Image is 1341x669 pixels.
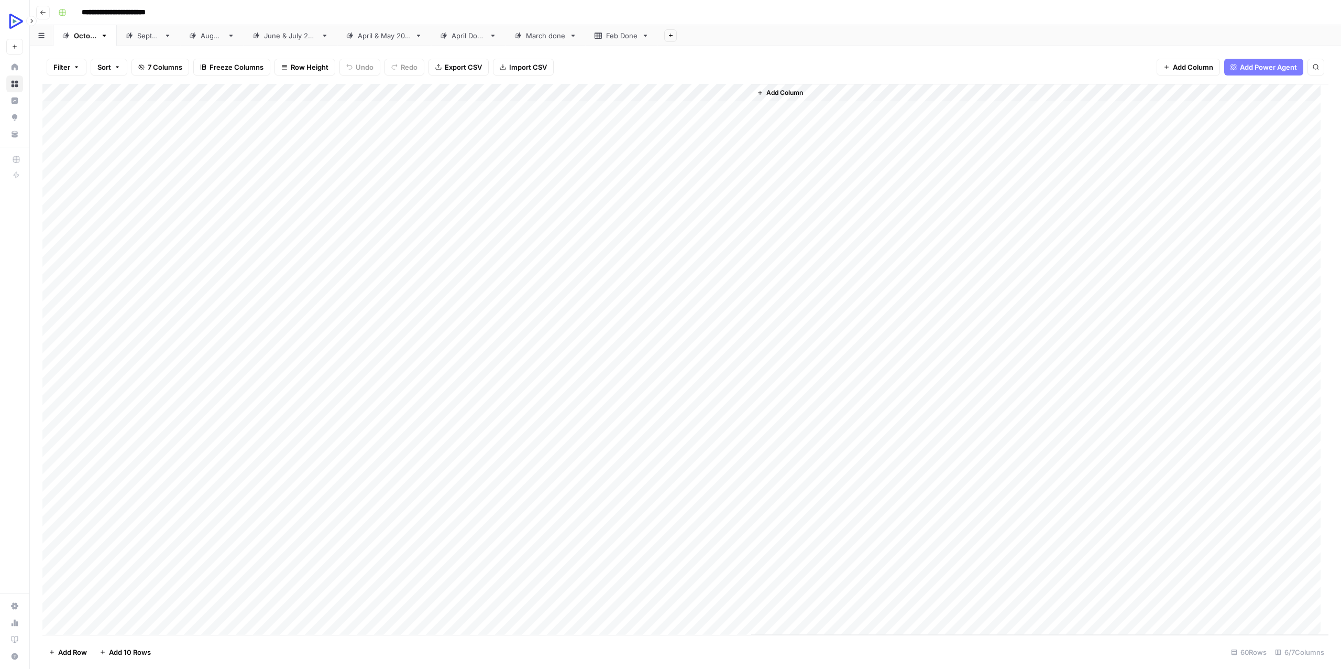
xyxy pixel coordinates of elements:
[6,648,23,665] button: Help + Support
[137,30,160,41] div: [DATE]
[93,644,157,661] button: Add 10 Rows
[210,62,263,72] span: Freeze Columns
[53,25,117,46] a: [DATE]
[53,62,70,72] span: Filter
[6,59,23,75] a: Home
[6,598,23,614] a: Settings
[47,59,86,75] button: Filter
[1227,644,1271,661] div: 60 Rows
[445,62,482,72] span: Export CSV
[193,59,270,75] button: Freeze Columns
[6,8,23,35] button: Workspace: OpenReplay
[109,647,151,657] span: Add 10 Rows
[337,25,431,46] a: [DATE] & [DATE]
[401,62,417,72] span: Redo
[1157,59,1220,75] button: Add Column
[493,59,554,75] button: Import CSV
[1173,62,1213,72] span: Add Column
[6,109,23,126] a: Opportunities
[428,59,489,75] button: Export CSV
[74,30,96,41] div: [DATE]
[6,126,23,143] a: Your Data
[1271,644,1328,661] div: 6/7 Columns
[452,30,485,41] div: April Done
[505,25,586,46] a: March done
[384,59,424,75] button: Redo
[6,12,25,31] img: OpenReplay Logo
[6,614,23,631] a: Usage
[358,30,411,41] div: [DATE] & [DATE]
[339,59,380,75] button: Undo
[291,62,328,72] span: Row Height
[766,88,803,98] span: Add Column
[91,59,127,75] button: Sort
[264,30,317,41] div: [DATE] & [DATE]
[6,92,23,109] a: Insights
[201,30,223,41] div: [DATE]
[6,631,23,648] a: Learning Hub
[431,25,505,46] a: April Done
[1224,59,1303,75] button: Add Power Agent
[244,25,337,46] a: [DATE] & [DATE]
[606,30,637,41] div: Feb Done
[356,62,373,72] span: Undo
[274,59,335,75] button: Row Height
[42,644,93,661] button: Add Row
[753,86,807,100] button: Add Column
[1240,62,1297,72] span: Add Power Agent
[117,25,180,46] a: [DATE]
[131,59,189,75] button: 7 Columns
[526,30,565,41] div: March done
[586,25,658,46] a: Feb Done
[180,25,244,46] a: [DATE]
[58,647,87,657] span: Add Row
[509,62,547,72] span: Import CSV
[148,62,182,72] span: 7 Columns
[97,62,111,72] span: Sort
[6,75,23,92] a: Browse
